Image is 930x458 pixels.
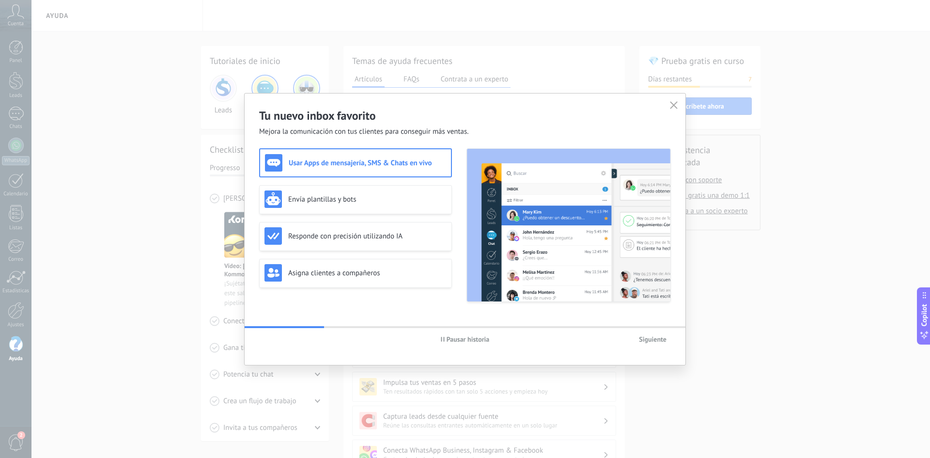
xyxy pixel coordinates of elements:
[289,158,446,168] h3: Usar Apps de mensajería, SMS & Chats en vivo
[639,336,666,343] span: Siguiente
[288,232,447,241] h3: Responde con precisión utilizando IA
[259,127,469,137] span: Mejora la comunicación con tus clientes para conseguir más ventas.
[259,108,671,123] h2: Tu nuevo inbox favorito
[447,336,490,343] span: Pausar historia
[635,332,671,347] button: Siguiente
[919,304,929,327] span: Copilot
[436,332,494,347] button: Pausar historia
[288,195,447,204] h3: Envía plantillas y bots
[288,268,447,278] h3: Asigna clientes a compañeros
